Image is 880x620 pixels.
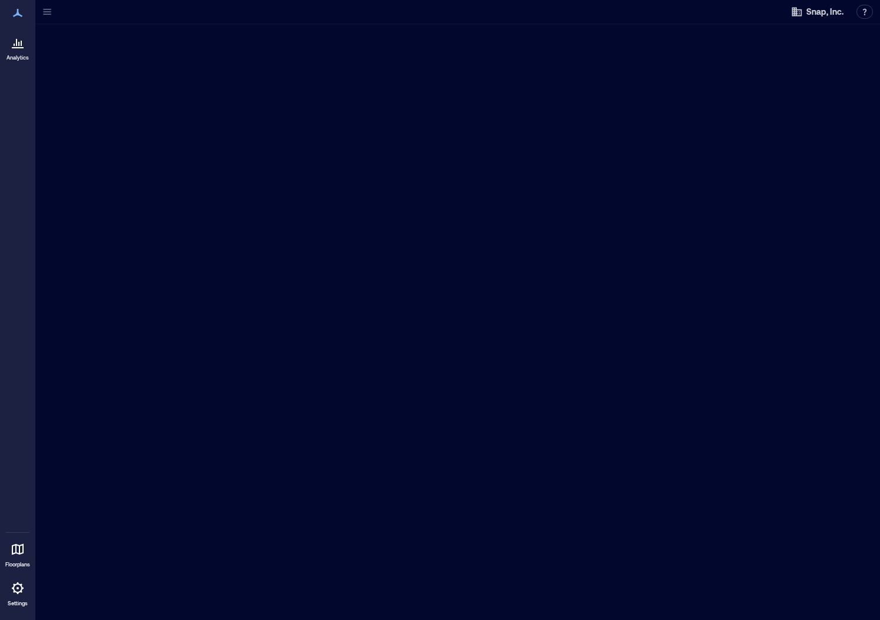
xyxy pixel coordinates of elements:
p: Floorplans [5,561,30,568]
a: Floorplans [2,535,34,572]
span: Snap, Inc. [806,6,843,18]
button: Snap, Inc. [787,2,847,21]
p: Analytics [6,54,29,61]
a: Analytics [3,28,32,65]
p: Settings [8,600,28,607]
a: Settings [4,574,32,611]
